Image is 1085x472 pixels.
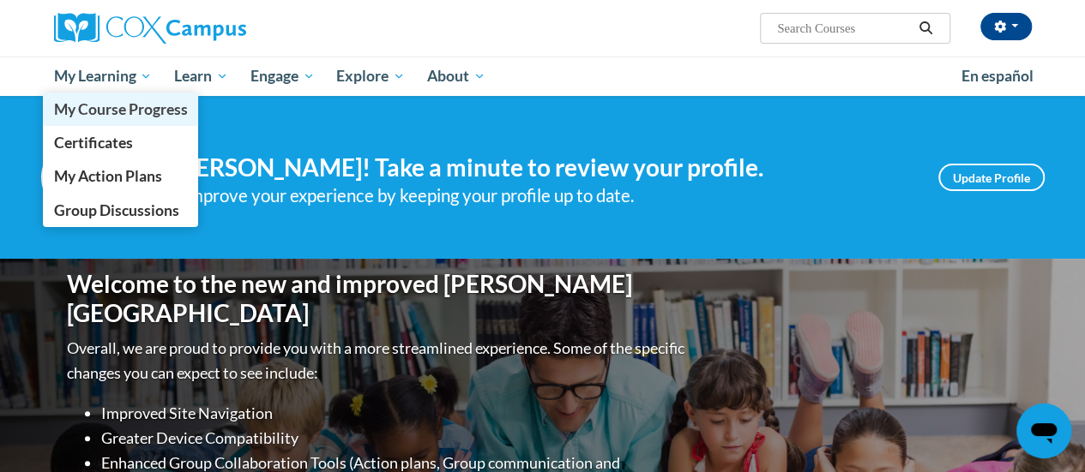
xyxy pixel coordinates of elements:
[41,139,118,216] img: Profile Image
[250,66,315,87] span: Engage
[950,58,1045,94] a: En español
[53,66,152,87] span: My Learning
[43,159,199,193] a: My Action Plans
[43,194,199,227] a: Group Discussions
[54,13,246,44] img: Cox Campus
[913,18,938,39] button: Search
[938,164,1045,191] a: Update Profile
[144,182,913,210] div: Help improve your experience by keeping your profile up to date.
[239,57,326,96] a: Engage
[336,66,405,87] span: Explore
[174,66,228,87] span: Learn
[43,126,199,159] a: Certificates
[144,153,913,182] h4: Hi [PERSON_NAME]! Take a minute to review your profile.
[1016,403,1071,458] iframe: Button to launch messaging window
[43,57,164,96] a: My Learning
[53,100,187,118] span: My Course Progress
[67,270,689,327] h1: Welcome to the new and improved [PERSON_NAME][GEOGRAPHIC_DATA]
[53,201,178,219] span: Group Discussions
[163,57,239,96] a: Learn
[43,93,199,126] a: My Course Progress
[775,18,913,39] input: Search Courses
[416,57,497,96] a: About
[961,67,1034,85] span: En español
[427,66,485,87] span: About
[41,57,1045,96] div: Main menu
[101,426,689,451] li: Greater Device Compatibility
[53,167,161,185] span: My Action Plans
[101,401,689,426] li: Improved Site Navigation
[67,336,689,385] p: Overall, we are proud to provide you with a more streamlined experience. Some of the specific cha...
[980,13,1032,40] button: Account Settings
[54,13,363,44] a: Cox Campus
[53,134,132,152] span: Certificates
[325,57,416,96] a: Explore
